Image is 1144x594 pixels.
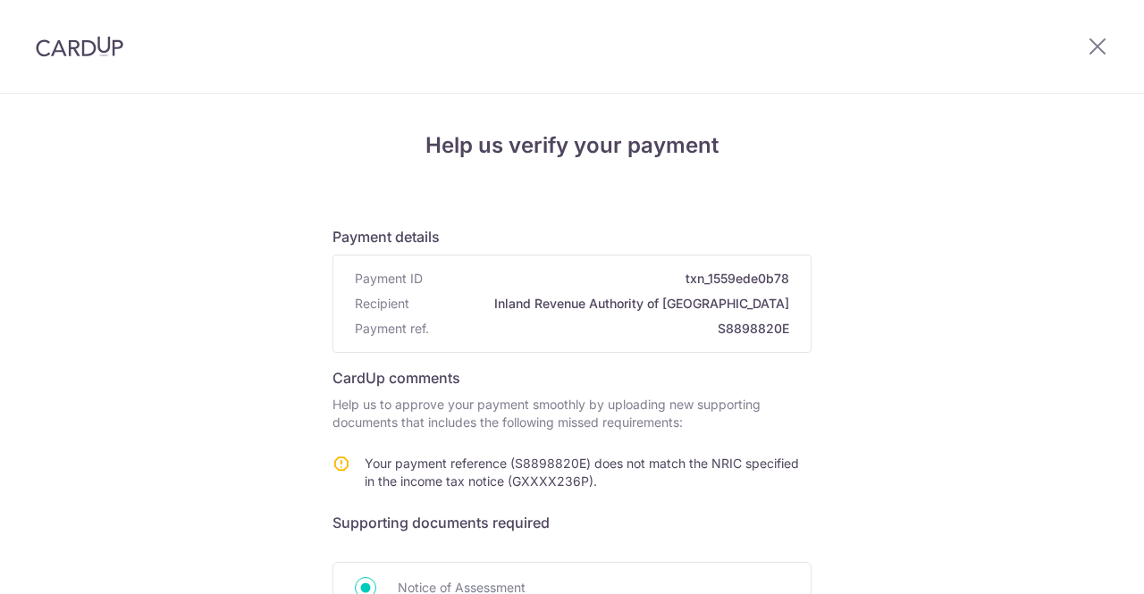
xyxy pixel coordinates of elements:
[36,36,123,57] img: CardUp
[332,130,812,162] h4: Help us verify your payment
[430,270,789,288] span: txn_1559ede0b78
[332,226,812,247] h6: Payment details
[355,320,429,338] span: Payment ref.
[332,367,812,389] h6: CardUp comments
[436,320,789,338] span: S8898820E
[332,396,812,431] p: Help us to approve your payment smoothly by uploading new supporting documents that includes the ...
[332,512,812,533] h6: Supporting documents required
[355,295,409,313] span: Recipient
[365,456,799,489] span: Your payment reference (S8898820E) does not match the NRIC specified in the income tax notice (GX...
[355,270,423,288] span: Payment ID
[416,295,789,313] span: Inland Revenue Authority of [GEOGRAPHIC_DATA]
[1030,540,1126,585] iframe: Opens a widget where you can find more information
